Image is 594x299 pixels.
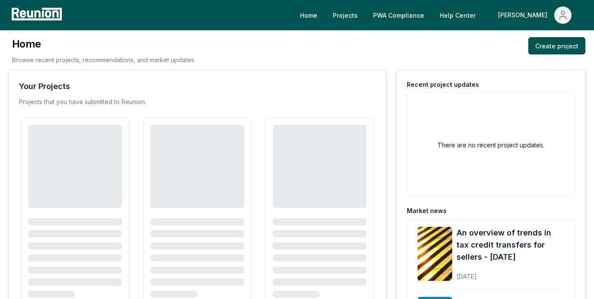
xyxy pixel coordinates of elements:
p: Browse recent projects, recommendations, and market updates. [12,55,195,64]
div: [DATE] [457,266,564,281]
p: Projects that you have submitted to Reunion. [19,98,146,106]
div: Recent project updates [407,80,479,89]
a: Home [293,6,324,24]
a: Projects [326,6,364,24]
a: Create project [528,37,585,54]
a: An overview of trends in tax credit transfers for sellers - [DATE] [457,227,564,263]
h2: There are no recent project updates. [438,140,544,149]
a: Help Center [433,6,482,24]
nav: Main [293,6,585,24]
h3: Home [12,37,195,51]
div: Market news [407,207,447,215]
button: [PERSON_NAME] [491,6,578,24]
div: [PERSON_NAME] [498,6,551,24]
a: PWA Compliance [366,6,431,24]
img: An overview of trends in tax credit transfers for sellers - September 2025 [418,227,452,281]
div: Your Projects [19,80,70,92]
